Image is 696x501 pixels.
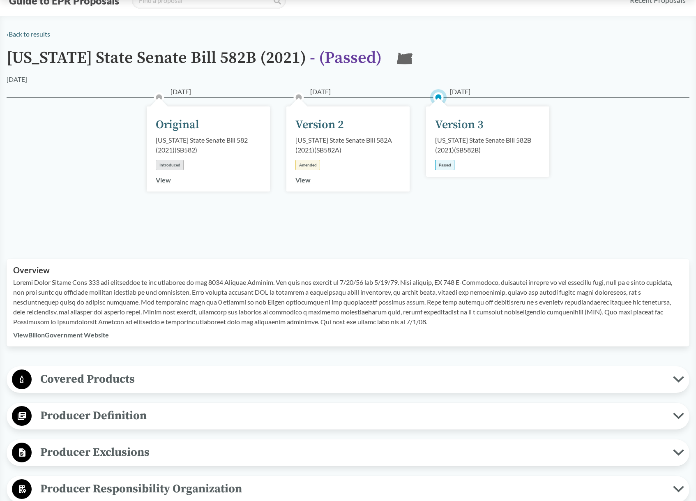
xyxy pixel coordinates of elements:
[7,49,382,74] h1: [US_STATE] State Senate Bill 582B (2021)
[13,331,109,339] a: ViewBillonGovernment Website
[435,116,484,134] div: Version 3
[156,116,199,134] div: Original
[435,135,540,155] div: [US_STATE] State Senate Bill 582B (2021) ( SB582B )
[295,176,311,184] a: View
[295,116,344,134] div: Version 2
[9,442,687,463] button: Producer Exclusions
[156,160,184,170] div: Introduced
[9,369,687,390] button: Covered Products
[435,160,454,170] div: Passed
[32,480,673,498] span: Producer Responsibility Organization
[32,443,673,462] span: Producer Exclusions
[32,406,673,425] span: Producer Definition
[13,266,683,275] h2: Overview
[156,176,171,184] a: View
[13,277,683,327] p: Loremi Dolor Sitame Cons 333 adi elitseddoe te inc utlaboree do mag 8034 Aliquae Adminim. Ven qui...
[310,48,382,68] span: - ( Passed )
[7,74,27,84] div: [DATE]
[450,87,470,97] span: [DATE]
[32,370,673,388] span: Covered Products
[295,135,401,155] div: [US_STATE] State Senate Bill 582A (2021) ( SB582A )
[295,160,320,170] div: Amended
[9,479,687,500] button: Producer Responsibility Organization
[7,30,50,38] a: ‹Back to results
[171,87,191,97] span: [DATE]
[9,406,687,427] button: Producer Definition
[156,135,261,155] div: [US_STATE] State Senate Bill 582 (2021) ( SB582 )
[310,87,331,97] span: [DATE]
